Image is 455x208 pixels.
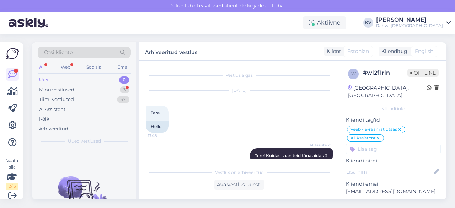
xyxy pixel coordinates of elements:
[350,136,376,140] span: AI Assistent
[379,48,409,55] div: Klienditugi
[148,133,175,138] span: 17:48
[269,2,286,9] span: Luba
[39,126,68,133] div: Arhiveeritud
[346,157,441,165] p: Kliendi nimi
[363,69,407,77] div: # wl2f1rln
[324,48,341,55] div: Klient
[415,48,433,55] span: English
[376,17,443,23] div: [PERSON_NAME]
[346,144,441,154] input: Lisa tag
[346,180,441,188] p: Kliendi email
[346,168,433,176] input: Lisa nimi
[145,47,197,56] label: Arhiveeritud vestlus
[6,183,18,190] div: 2 / 3
[303,16,346,29] div: Aktiivne
[146,87,333,94] div: [DATE]
[376,23,443,28] div: Rahva [DEMOGRAPHIC_DATA]
[348,84,427,99] div: [GEOGRAPHIC_DATA], [GEOGRAPHIC_DATA]
[346,116,441,124] p: Kliendi tag'id
[304,143,331,148] span: AI Assistent
[346,188,441,195] p: [EMAIL_ADDRESS][DOMAIN_NAME]
[116,63,131,72] div: Email
[363,18,373,28] div: KV
[346,198,441,206] p: Kliendi telefon
[39,86,74,94] div: Minu vestlused
[39,96,74,103] div: Tiimi vestlused
[6,48,19,59] img: Askly Logo
[255,153,328,158] span: Tere! Kuidas saan teid täna aidata?
[407,69,439,77] span: Offline
[117,96,129,103] div: 37
[39,106,65,113] div: AI Assistent
[146,121,169,133] div: Hello
[68,138,101,144] span: Uued vestlused
[215,169,264,176] span: Vestlus on arhiveeritud
[119,76,129,84] div: 0
[6,158,18,190] div: Vaata siia
[38,63,46,72] div: All
[85,63,102,72] div: Socials
[59,63,72,72] div: Web
[347,48,369,55] span: Estonian
[151,110,160,116] span: Tere
[39,76,48,84] div: Uus
[146,72,333,79] div: Vestlus algas
[351,71,356,76] span: w
[214,180,264,190] div: Ava vestlus uuesti
[120,86,129,94] div: 3
[376,17,451,28] a: [PERSON_NAME]Rahva [DEMOGRAPHIC_DATA]
[44,49,73,56] span: Otsi kliente
[346,106,441,112] div: Kliendi info
[350,127,397,132] span: Veeb - e-raamat otsas
[39,116,49,123] div: Kõik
